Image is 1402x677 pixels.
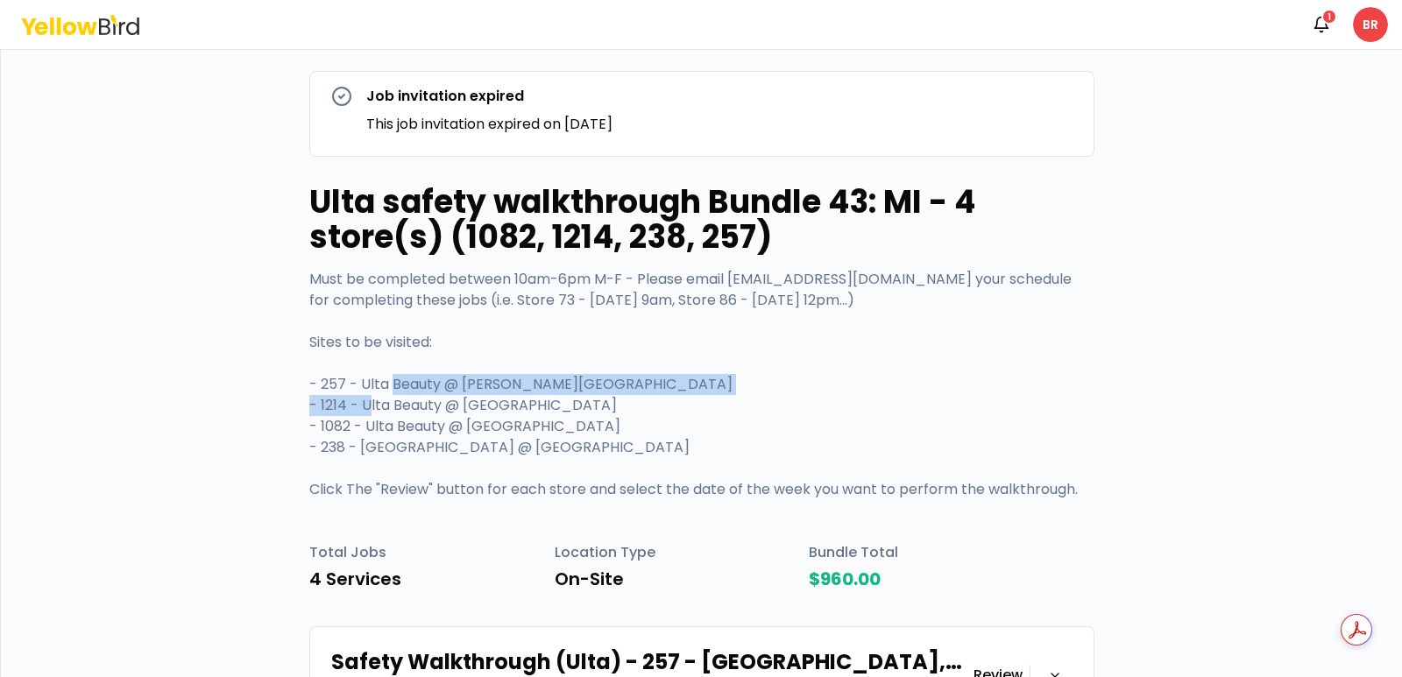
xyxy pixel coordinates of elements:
[809,567,898,591] h3: $960.00
[366,114,612,135] p: This job invitation expired on [DATE]
[309,269,1094,500] p: Must be completed between 10am-6pm M-F - Please email [EMAIL_ADDRESS][DOMAIN_NAME] your schedule ...
[555,567,655,591] h3: On-Site
[309,567,401,591] h3: 4 Services
[1304,7,1339,42] button: 1
[1321,9,1337,25] div: 1
[809,542,898,563] p: Bundle Total
[309,185,1094,255] h1: Ulta safety walkthrough Bundle 43: MI - 4 store(s) (1082, 1214, 238, 257)
[555,542,655,563] p: Location Type
[366,86,612,107] strong: Job invitation expired
[309,542,401,563] p: Total Jobs
[1353,7,1388,42] span: BR
[331,648,974,676] h2: Safety Walkthrough (Ulta) - 257 - [GEOGRAPHIC_DATA], [PERSON_NAME][GEOGRAPHIC_DATA] (1 of 4 jobs)...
